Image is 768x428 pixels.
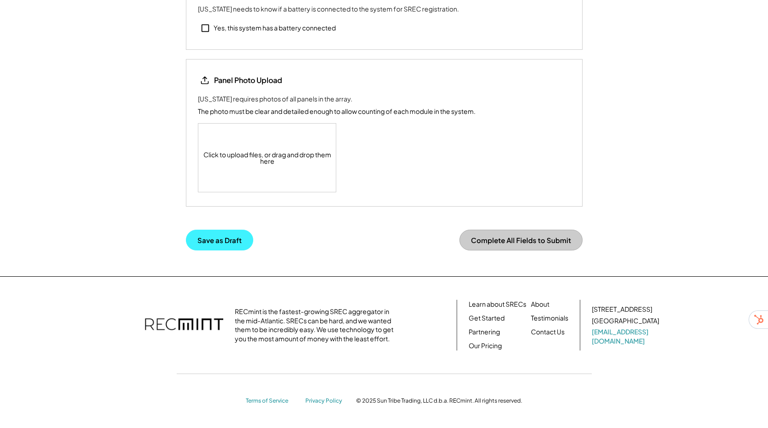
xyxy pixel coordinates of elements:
a: Terms of Service [246,397,297,405]
a: [EMAIL_ADDRESS][DOMAIN_NAME] [592,327,661,345]
div: RECmint is the fastest-growing SREC aggregator in the mid-Atlantic. SRECs can be hard, and we wan... [235,307,399,343]
a: Testimonials [531,314,568,323]
div: [US_STATE] requires photos of all panels in the array. [198,94,352,104]
a: Partnering [469,327,500,337]
button: Complete All Fields to Submit [459,230,583,250]
button: Save as Draft [186,230,253,250]
div: [GEOGRAPHIC_DATA] [592,316,659,326]
div: © 2025 Sun Tribe Trading, LLC d.b.a. RECmint. All rights reserved. [356,397,522,404]
a: Our Pricing [469,341,502,351]
a: About [531,300,549,309]
a: Privacy Policy [305,397,347,405]
a: Learn about SRECs [469,300,526,309]
div: Click to upload files, or drag and drop them here [198,124,337,192]
div: [US_STATE] needs to know if a battery is connected to the system for SREC registration. [198,4,459,14]
div: [STREET_ADDRESS] [592,305,652,314]
div: Panel Photo Upload [214,75,282,85]
img: recmint-logotype%403x.png [145,309,223,341]
a: Get Started [469,314,505,323]
div: Yes, this system has a battery connected [214,24,336,33]
div: The photo must be clear and detailed enough to allow counting of each module in the system. [198,107,476,116]
a: Contact Us [531,327,565,337]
